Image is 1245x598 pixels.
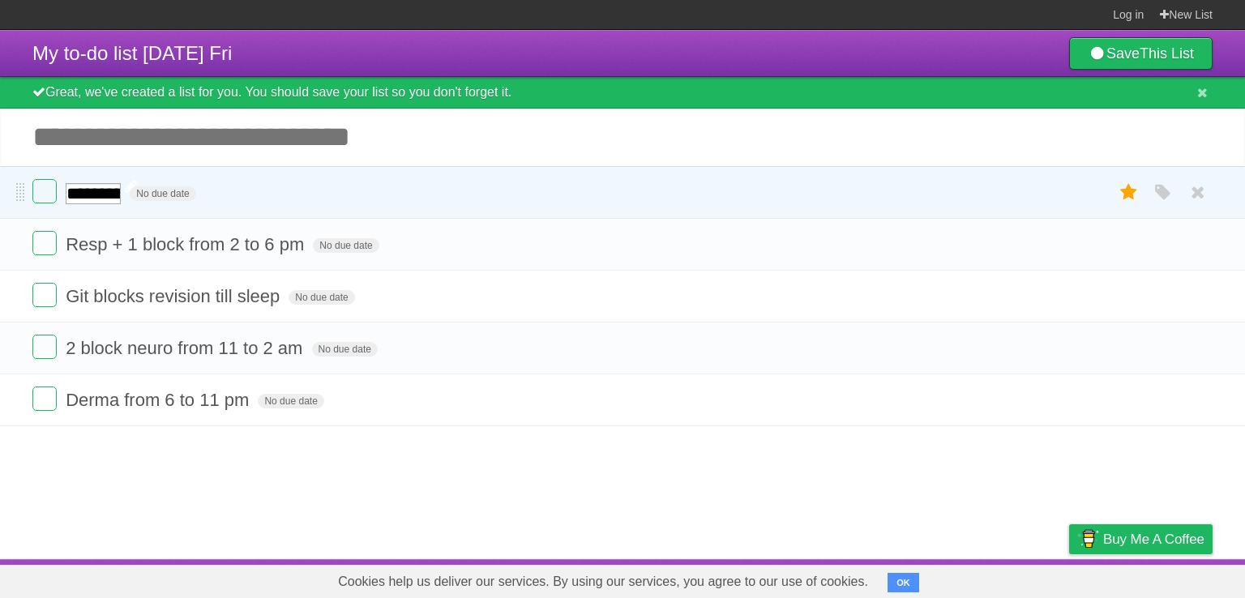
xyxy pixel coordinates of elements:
[1048,563,1090,594] a: Privacy
[1077,525,1099,553] img: Buy me a coffee
[888,573,919,592] button: OK
[1103,525,1204,553] span: Buy me a coffee
[258,394,323,408] span: No due date
[313,238,379,253] span: No due date
[1140,45,1194,62] b: This List
[312,342,378,357] span: No due date
[130,186,195,201] span: No due date
[1114,179,1144,206] label: Star task
[322,566,884,598] span: Cookies help us deliver our services. By using our services, you agree to our use of cookies.
[66,338,306,358] span: 2 block neuro from 11 to 2 am
[32,179,57,203] label: Done
[32,283,57,307] label: Done
[1069,37,1213,70] a: SaveThis List
[1069,524,1213,554] a: Buy me a coffee
[289,290,354,305] span: No due date
[32,335,57,359] label: Done
[66,390,253,410] span: Derma from 6 to 11 pm
[66,286,284,306] span: Git blocks revision till sleep
[32,42,232,64] span: My to-do list [DATE] Fri
[907,563,973,594] a: Developers
[854,563,888,594] a: About
[66,234,308,254] span: Resp + 1 block from 2 to 6 pm
[1110,563,1213,594] a: Suggest a feature
[32,231,57,255] label: Done
[993,563,1029,594] a: Terms
[32,387,57,411] label: Done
